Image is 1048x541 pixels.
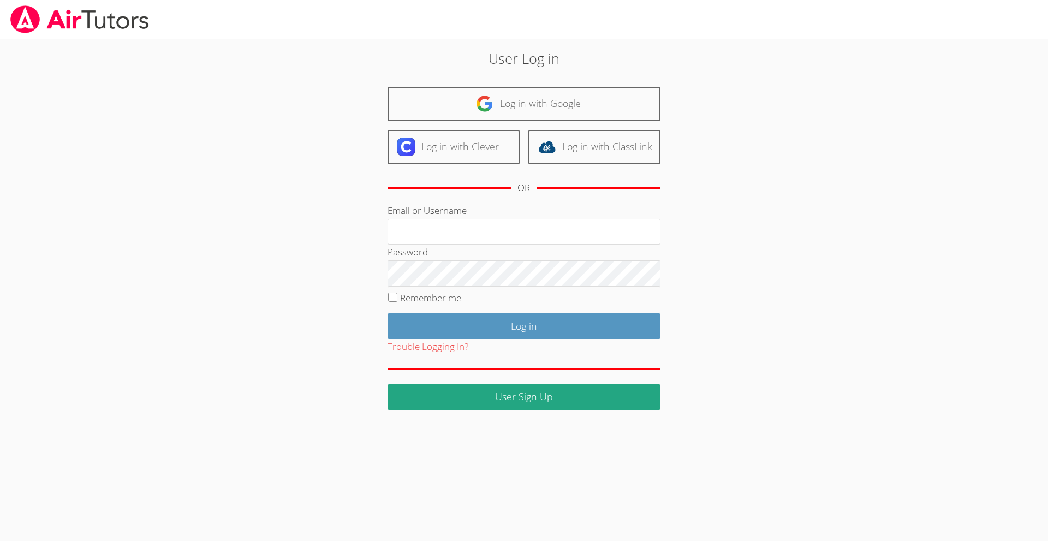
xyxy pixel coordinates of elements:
label: Password [388,246,428,258]
label: Email or Username [388,204,467,217]
img: clever-logo-6eab21bc6e7a338710f1a6ff85c0baf02591cd810cc4098c63d3a4b26e2feb20.svg [397,138,415,156]
h2: User Log in [241,48,807,69]
a: User Sign Up [388,384,660,410]
a: Log in with ClassLink [528,130,660,164]
img: airtutors_banner-c4298cdbf04f3fff15de1276eac7730deb9818008684d7c2e4769d2f7ddbe033.png [9,5,150,33]
img: google-logo-50288ca7cdecda66e5e0955fdab243c47b7ad437acaf1139b6f446037453330a.svg [476,95,493,112]
a: Log in with Clever [388,130,520,164]
img: classlink-logo-d6bb404cc1216ec64c9a2012d9dc4662098be43eaf13dc465df04b49fa7ab582.svg [538,138,556,156]
a: Log in with Google [388,87,660,121]
label: Remember me [400,292,461,304]
input: Log in [388,313,660,339]
button: Trouble Logging In? [388,339,468,355]
div: OR [517,180,530,196]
